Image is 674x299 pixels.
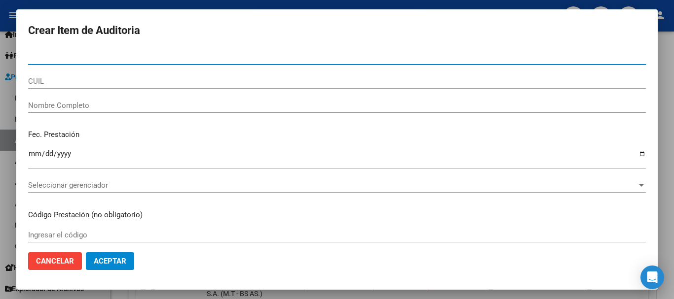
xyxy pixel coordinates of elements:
p: Fec. Prestación [28,129,646,140]
span: Seleccionar gerenciador [28,181,637,190]
h2: Crear Item de Auditoria [28,21,646,40]
button: Cancelar [28,252,82,270]
span: Cancelar [36,257,74,266]
span: Aceptar [94,257,126,266]
button: Aceptar [86,252,134,270]
div: Open Intercom Messenger [640,266,664,289]
p: Código Prestación (no obligatorio) [28,209,646,221]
